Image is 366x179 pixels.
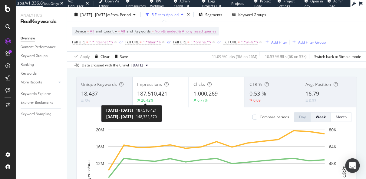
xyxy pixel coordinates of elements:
[21,53,63,59] a: Keyword Groups
[190,38,211,46] span: ^.*online.*$
[316,114,326,120] div: Week
[212,54,257,59] div: 11.09 % Clicks ( 3M on 26M )
[329,144,337,149] text: 64K
[21,79,42,86] div: More Reports
[85,98,90,103] div: 3%
[342,166,347,177] text: Clicks
[230,10,269,19] button: Keyword Groups
[140,39,142,45] span: =
[21,62,63,68] a: Ranking
[96,127,104,132] text: 20M
[238,39,240,45] span: =
[136,114,157,120] span: 148,322,570
[72,52,90,61] button: Apply
[136,108,157,113] span: 187,510,421
[223,39,237,45] span: Full URL
[92,52,110,61] button: Clear
[74,29,86,34] span: Device
[127,29,133,34] span: and
[314,54,361,59] div: Switch back to Simple mode
[82,62,129,68] div: Data crossed with the Crawl
[137,81,162,87] span: Impressions
[217,39,221,45] button: or
[306,90,319,97] span: 16.79
[96,144,104,149] text: 16M
[89,38,113,46] span: ^.*internet.*$
[134,29,151,34] span: Keywords
[21,111,51,117] div: Keyword Sampling
[21,44,63,50] a: Content Performance
[80,54,90,59] div: Apply
[193,90,218,97] span: 1,000,269
[125,39,139,45] span: Full URL
[81,100,84,102] img: Equal
[81,81,117,87] span: Unique Keywords
[249,81,262,87] span: CTR %
[141,98,153,103] div: 26.42%
[331,112,352,122] button: Month
[173,39,186,45] span: Full URL
[21,70,37,77] div: Keywords
[205,12,222,17] span: Segments
[143,10,186,19] button: 5 Filters Applied
[87,29,89,34] span: =
[72,10,138,19] button: [DATE] - [DATE]vsPrev. Period
[260,114,289,120] div: Compare periods
[143,38,161,46] span: ^.*fiber.*$
[271,39,287,45] div: Add Filter
[298,39,326,45] div: Add Filter Group
[90,27,94,35] span: All
[265,54,307,59] div: 10.53 % URLs ( 6K on 53K )
[72,39,85,45] span: Full URL
[131,62,143,68] span: 2025 Aug. 17th
[96,29,102,34] span: and
[306,81,331,87] span: Avg. Position
[290,39,326,46] button: Add Filter Group
[309,98,317,103] div: 0.53
[311,112,331,122] button: Week
[21,100,53,106] div: Explorer Bookmarks
[137,90,167,97] span: 187,510,421
[121,27,125,35] span: All
[104,29,117,34] span: Country
[21,62,34,68] div: Ranking
[21,100,63,106] a: Explorer Bookmarks
[329,127,337,132] text: 80K
[253,98,261,103] div: 0.09
[119,39,123,45] button: or
[112,52,128,61] button: Save
[294,112,311,122] button: Day
[193,81,205,87] span: Clicks
[21,70,63,77] a: Keywords
[80,12,107,17] span: [DATE] - [DATE]
[231,1,244,11] span: Projects List
[187,39,190,45] span: =
[107,12,131,17] span: vs Prev. Period
[21,12,62,18] div: Analytics
[118,29,120,34] span: =
[127,4,146,8] span: Datasources
[106,108,133,113] span: [DATE] - [DATE]
[21,91,51,97] div: Keywords Explorer
[241,38,258,46] span: ^.*wi-fi.*$
[345,158,360,173] div: Open Intercom Messenger
[21,44,56,50] div: Content Performance
[129,62,150,69] button: [DATE]
[21,111,63,117] a: Keyword Sampling
[43,1,59,6] div: ReadOnly:
[312,52,361,61] button: Switch back to Simple mode
[120,54,128,59] div: Save
[197,98,208,103] div: 6.77%
[238,12,266,17] div: Keyword Groups
[167,39,171,45] button: or
[21,79,57,86] a: More Reports
[21,35,63,42] a: Overview
[152,29,154,34] span: =
[106,114,133,120] span: [DATE] - [DATE]
[21,53,48,59] div: Keyword Groups
[186,12,191,18] div: times
[86,39,88,45] span: =
[21,35,35,42] div: Overview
